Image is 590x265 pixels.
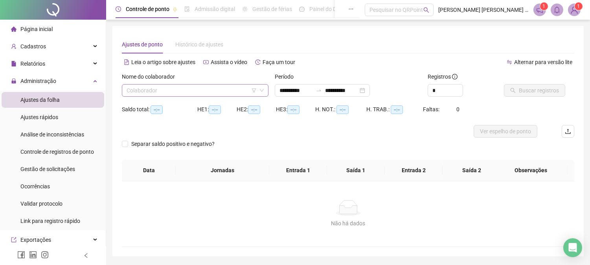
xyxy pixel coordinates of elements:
span: file [11,61,17,66]
span: --:-- [151,105,163,114]
span: 1 [543,4,546,9]
sup: 1 [540,2,548,10]
span: Gestão de solicitações [20,166,75,172]
span: upload [565,128,571,134]
span: Faltas: [423,106,441,112]
span: Validar protocolo [20,201,62,207]
div: HE 3: [276,105,315,114]
span: bell [553,6,561,13]
span: Leia o artigo sobre ajustes [131,59,195,65]
span: Histórico de ajustes [175,41,223,48]
label: Nome do colaborador [122,72,180,81]
span: Controle de registros de ponto [20,149,94,155]
th: Entrada 1 [269,160,327,181]
span: to [316,87,322,94]
span: Alternar para versão lite [514,59,572,65]
th: Jornadas [176,160,269,181]
div: H. TRAB.: [366,105,423,114]
span: swap-right [316,87,322,94]
span: Relatórios [20,61,45,67]
button: Buscar registros [504,84,565,97]
th: Saída 1 [327,160,385,181]
img: 54111 [568,4,580,16]
div: HE 1: [197,105,237,114]
span: instagram [41,251,49,259]
button: Ver espelho de ponto [474,125,537,138]
span: Observações [500,166,561,175]
div: Saldo total: [122,105,197,114]
span: sun [242,6,248,12]
span: 1 [577,4,580,9]
span: Ajustes rápidos [20,114,58,120]
span: history [255,59,261,65]
span: Assista o vídeo [211,59,247,65]
span: Faça um tour [263,59,295,65]
span: notification [536,6,543,13]
span: --:-- [287,105,300,114]
span: filter [252,88,256,93]
span: Painel do DP [309,6,340,12]
span: 0 [456,106,460,112]
span: --:-- [391,105,403,114]
span: youtube [203,59,209,65]
span: Controle de ponto [126,6,169,12]
span: export [11,237,17,243]
span: swap [507,59,512,65]
div: HE 2: [237,105,276,114]
span: Admissão digital [195,6,235,12]
span: left [83,253,89,258]
span: Administração [20,78,56,84]
span: facebook [17,251,25,259]
span: down [259,88,264,93]
span: Análise de inconsistências [20,131,84,138]
div: Open Intercom Messenger [563,238,582,257]
span: Ajustes da folha [20,97,60,103]
span: file-done [184,6,190,12]
span: lock [11,78,17,84]
span: [PERSON_NAME] [PERSON_NAME] [PERSON_NAME] [PERSON_NAME] [438,6,529,14]
th: Data [122,160,176,181]
span: --:-- [209,105,221,114]
sup: Atualize o seu contato no menu Meus Dados [575,2,583,10]
span: --:-- [336,105,349,114]
span: Ocorrências [20,183,50,190]
span: Gestão de férias [252,6,292,12]
span: info-circle [452,74,458,79]
span: --:-- [248,105,260,114]
span: ellipsis [348,6,354,12]
span: search [423,7,429,13]
span: Cadastros [20,43,46,50]
span: linkedin [29,251,37,259]
th: Saída 2 [443,160,500,181]
span: user-add [11,44,17,49]
span: dashboard [299,6,305,12]
label: Período [275,72,299,81]
th: Entrada 2 [385,160,443,181]
span: Separar saldo positivo e negativo? [128,140,218,148]
span: Registros [428,72,458,81]
span: Ajustes de ponto [122,41,163,48]
span: Exportações [20,237,51,243]
span: file-text [124,59,129,65]
div: Não há dados [131,219,565,228]
span: pushpin [173,7,177,12]
th: Observações [494,160,568,181]
span: Link para registro rápido [20,218,80,224]
span: home [11,26,17,32]
span: clock-circle [116,6,121,12]
div: H. NOT.: [315,105,366,114]
span: Página inicial [20,26,53,32]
